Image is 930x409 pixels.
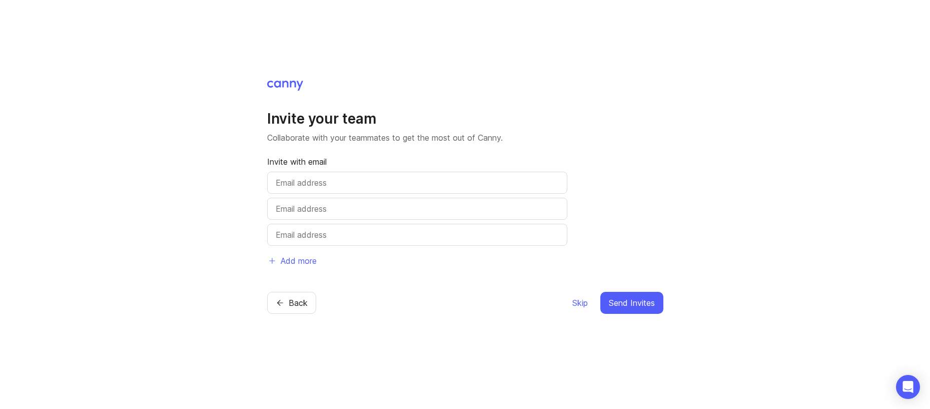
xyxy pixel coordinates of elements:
[267,110,663,128] h1: Invite your team
[276,203,559,215] input: Email address
[572,292,588,314] button: Skip
[572,297,588,309] span: Skip
[276,229,559,241] input: Email address
[267,292,316,314] button: Back
[276,177,559,189] input: Email address
[267,132,663,144] p: Collaborate with your teammates to get the most out of Canny.
[267,250,317,272] button: Add more
[609,297,655,309] span: Send Invites
[281,255,317,267] span: Add more
[289,297,308,309] span: Back
[600,292,663,314] button: Send Invites
[267,156,567,168] p: Invite with email
[896,375,920,399] div: Open Intercom Messenger
[267,81,303,91] img: Canny Home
